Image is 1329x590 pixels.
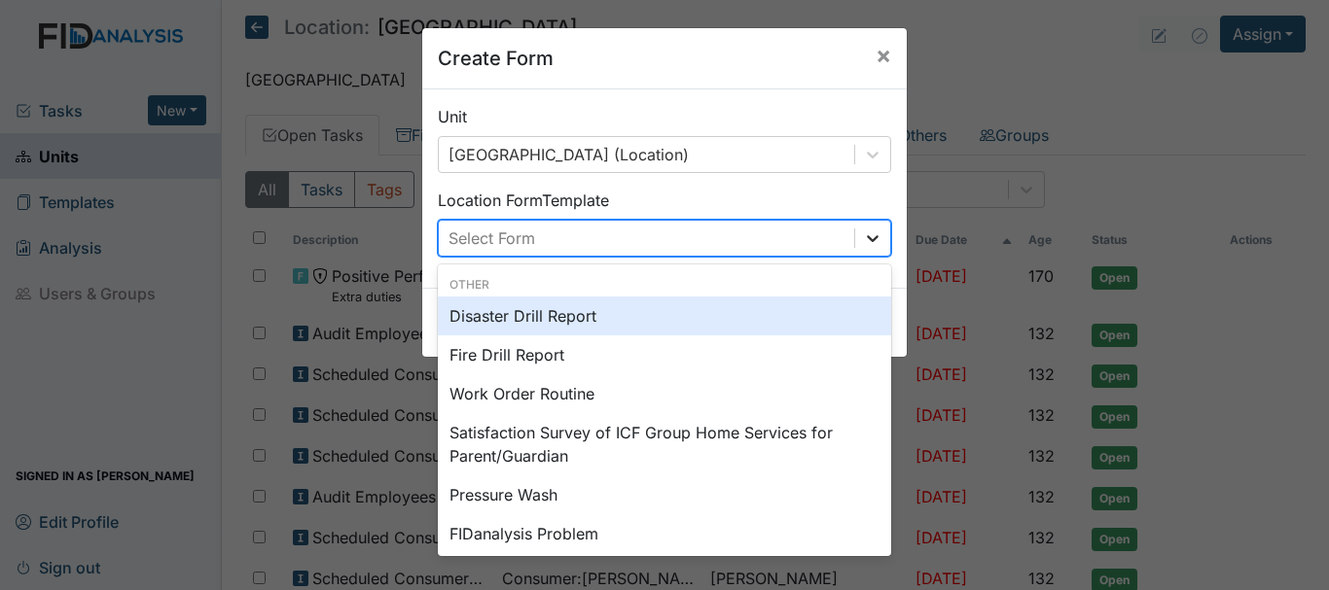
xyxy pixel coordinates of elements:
[438,475,891,514] div: Pressure Wash
[860,28,907,83] button: Close
[876,41,891,69] span: ×
[438,44,554,73] h5: Create Form
[438,105,467,128] label: Unit
[438,413,891,475] div: Satisfaction Survey of ICF Group Home Services for Parent/Guardian
[438,189,609,212] label: Location Form Template
[449,226,535,250] div: Select Form
[438,296,891,335] div: Disaster Drill Report
[438,374,891,413] div: Work Order Routine
[449,143,689,166] div: [GEOGRAPHIC_DATA] (Location)
[438,335,891,374] div: Fire Drill Report
[438,514,891,553] div: FIDanalysis Problem
[438,276,891,294] div: Other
